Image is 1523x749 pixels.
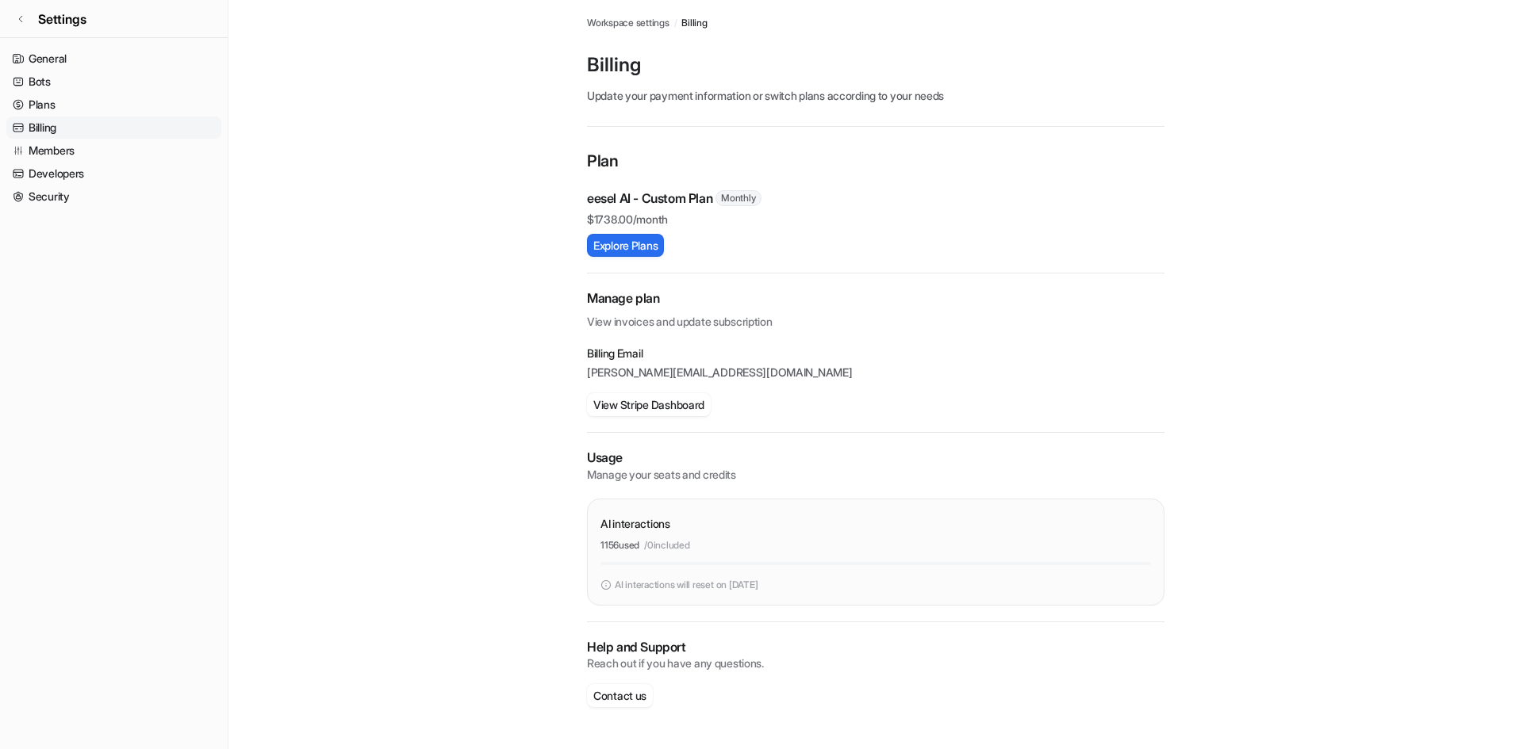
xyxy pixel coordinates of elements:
[600,515,670,532] p: AI interactions
[6,94,221,116] a: Plans
[681,16,707,30] a: Billing
[587,52,1164,78] p: Billing
[6,139,221,162] a: Members
[587,87,1164,104] p: Update your payment information or switch plans according to your needs
[6,185,221,208] a: Security
[674,16,677,30] span: /
[600,538,639,552] p: 1156 used
[6,162,221,185] a: Developers
[587,16,669,30] a: Workspace settings
[715,190,761,206] span: Monthly
[587,393,711,416] button: View Stripe Dashboard
[587,684,653,707] button: Contact us
[587,638,1164,656] p: Help and Support
[38,10,86,29] span: Settings
[6,71,221,93] a: Bots
[644,538,690,552] p: / 0 included
[587,365,1164,380] p: [PERSON_NAME][EMAIL_ADDRESS][DOMAIN_NAME]
[587,655,1164,671] p: Reach out if you have any questions.
[615,578,758,592] p: AI interactions will reset on [DATE]
[587,149,1164,176] p: Plan
[587,449,1164,467] p: Usage
[587,234,664,257] button: Explore Plans
[587,346,1164,361] p: Billing Email
[587,211,1164,227] p: $ 1738.00/month
[6,48,221,70] a: General
[587,308,1164,330] p: View invoices and update subscription
[587,189,712,208] p: eesel AI - Custom Plan
[587,289,1164,308] h2: Manage plan
[6,117,221,139] a: Billing
[587,467,1164,483] p: Manage your seats and credits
